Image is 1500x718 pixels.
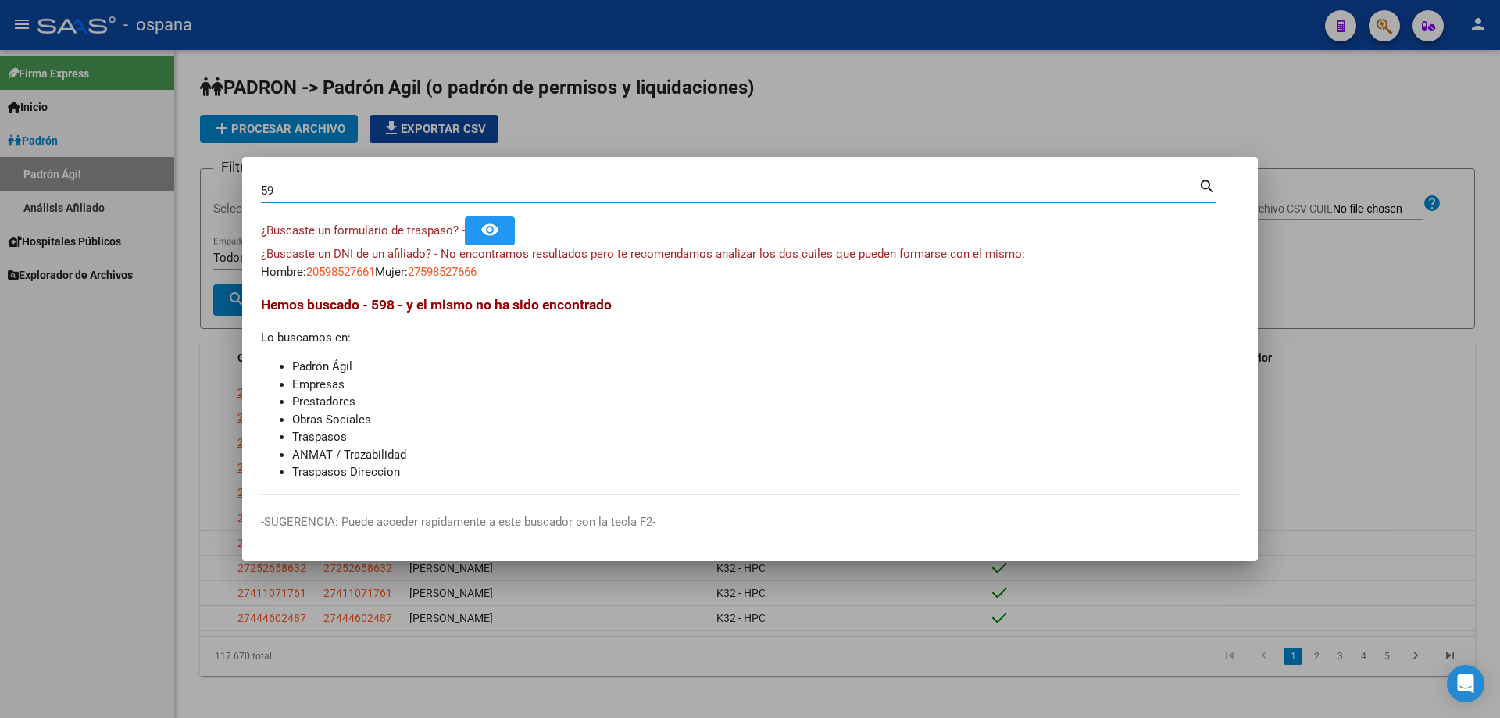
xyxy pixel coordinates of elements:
li: Traspasos Direccion [292,463,1239,481]
div: Open Intercom Messenger [1447,665,1484,702]
li: Obras Sociales [292,411,1239,429]
mat-icon: search [1198,176,1216,195]
mat-icon: remove_red_eye [480,220,499,239]
li: Traspasos [292,428,1239,446]
p: -SUGERENCIA: Puede acceder rapidamente a este buscador con la tecla F2- [261,513,1239,531]
span: Hemos buscado - 598 - y el mismo no ha sido encontrado [261,297,612,313]
span: ¿Buscaste un formulario de traspaso? - [261,223,465,238]
span: ¿Buscaste un DNI de un afiliado? - No encontramos resultados pero te recomendamos analizar los do... [261,247,1025,261]
li: Prestadores [292,393,1239,411]
span: 27598527666 [408,265,477,279]
li: Empresas [292,376,1239,394]
li: Padrón Ágil [292,358,1239,376]
div: Hombre: Mujer: [261,245,1239,280]
li: ANMAT / Trazabilidad [292,446,1239,464]
div: Lo buscamos en: [261,295,1239,481]
span: 20598527661 [306,265,375,279]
